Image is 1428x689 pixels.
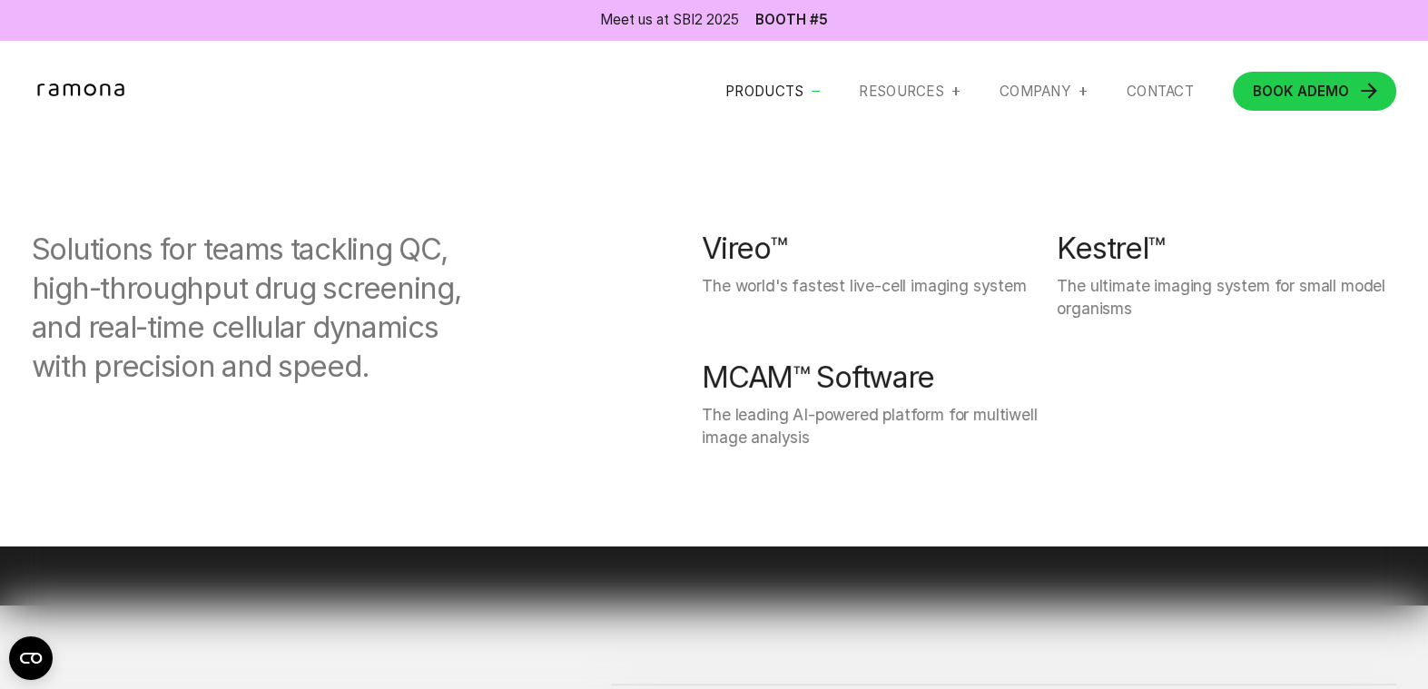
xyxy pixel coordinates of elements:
a: Vireo™The world's fastest live-cell imaging system [702,230,1041,297]
div: Meet us at SBI2 2025 [600,10,739,30]
div: Solutions for teams tackling QC, high-throughput drug screening, and real-time cellular dynamics ... [32,230,474,386]
div: Kestrel™ [1057,230,1165,266]
div: Products [725,83,803,101]
div: Company [1000,83,1088,101]
span: BOOK A [1253,83,1307,100]
a: home [32,84,134,99]
div: RESOURCES [859,83,960,101]
div: RESOURCES [859,83,944,101]
div: Company [1000,83,1071,101]
p: The leading AI-powered platform for multiwell image analysis [702,403,1041,448]
p: The world's fastest live-cell imaging system [702,274,1026,297]
p: The ultimate imaging system for small model organisms [1057,274,1396,320]
a: MCAM™ SoftwareThe leading AI-powered platform for multiwell image analysis [702,359,1041,448]
button: Open CMP widget [9,636,53,680]
a: Booth #5 [755,13,828,26]
div: MCAM™ Software [702,359,934,395]
div: Products [725,83,820,101]
div: DEMO [1253,84,1349,98]
a: Kestrel™The ultimate imaging system for small model organisms [1057,230,1396,320]
div: Vireo™ [702,230,786,266]
a: Contact [1127,83,1194,101]
a: BOOK ADEMO [1233,72,1396,111]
